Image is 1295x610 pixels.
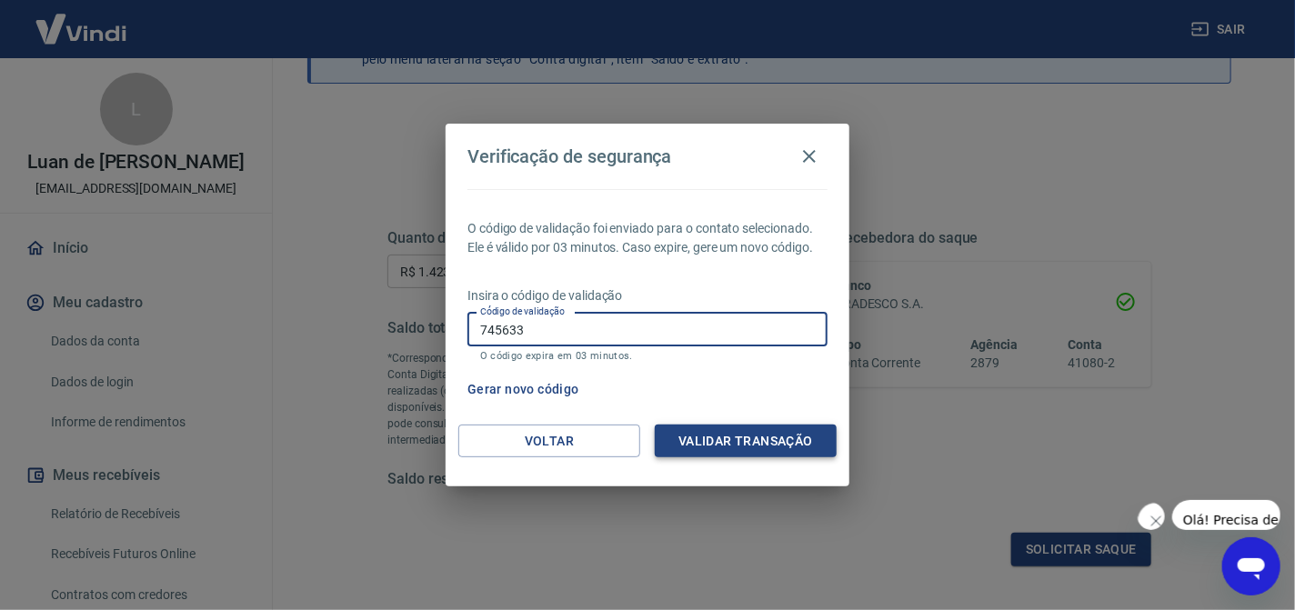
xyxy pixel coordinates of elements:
[467,219,828,257] p: O código de validação foi enviado para o contato selecionado. Ele é válido por 03 minutos. Caso e...
[11,13,153,27] span: Olá! Precisa de ajuda?
[467,286,828,305] p: Insira o código de validação
[467,145,672,167] h4: Verificação de segurança
[1138,503,1165,530] iframe: Fechar mensagem
[1222,537,1280,595] iframe: Botão para abrir a janela de mensagens
[458,425,640,458] button: Voltar
[1172,500,1280,530] iframe: Mensagem da empresa
[655,425,837,458] button: Validar transação
[480,305,565,318] label: Código de validação
[480,350,815,362] p: O código expira em 03 minutos.
[460,373,587,406] button: Gerar novo código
